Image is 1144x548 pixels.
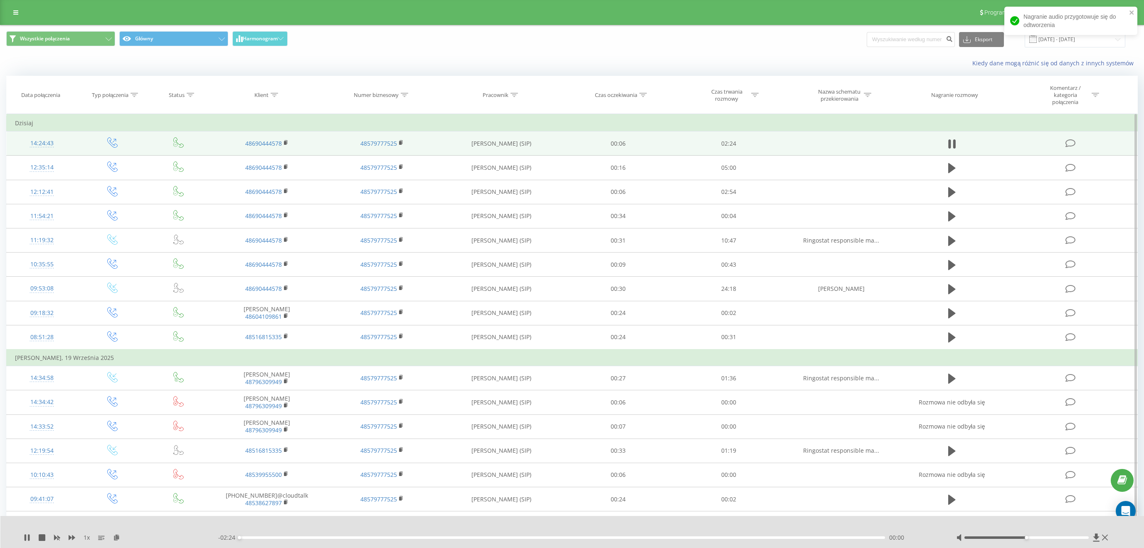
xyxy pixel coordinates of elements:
[439,156,563,180] td: [PERSON_NAME] (SIP)
[439,463,563,487] td: [PERSON_NAME] (SIP)
[984,9,1028,16] span: Program poleceń
[673,131,784,156] td: 02:24
[210,301,324,325] td: [PERSON_NAME]
[15,232,69,248] div: 11:19:32
[673,180,784,204] td: 02:54
[232,31,288,46] button: Harmonogram
[360,333,397,341] a: 48579777525
[439,487,563,511] td: [PERSON_NAME] (SIP)
[563,228,673,253] td: 00:31
[6,31,115,46] button: Wszystkie połączenia
[245,402,282,410] a: 48796309949
[360,236,397,244] a: 48579777525
[673,463,784,487] td: 00:00
[245,188,282,196] a: 48690444578
[238,536,241,539] div: Accessibility label
[1025,536,1028,539] div: Accessibility label
[919,422,985,430] span: Rozmowa nie odbyła się
[15,184,69,200] div: 12:12:41
[15,329,69,345] div: 08:51:28
[972,59,1138,67] a: Kiedy dane mogą różnić się od danych z innych systemów
[119,31,228,46] button: Główny
[360,309,397,317] a: 48579777525
[15,135,69,151] div: 14:24:43
[563,253,673,277] td: 00:09
[15,370,69,386] div: 14:34:58
[439,253,563,277] td: [PERSON_NAME] (SIP)
[673,390,784,414] td: 00:00
[563,487,673,511] td: 00:24
[439,277,563,301] td: [PERSON_NAME] (SIP)
[673,253,784,277] td: 00:43
[218,533,239,542] span: - 02:24
[439,366,563,390] td: [PERSON_NAME] (SIP)
[21,92,60,99] div: Data połączenia
[673,511,784,536] td: 00:04
[563,204,673,228] td: 00:34
[15,515,69,531] div: 09:37:10
[245,471,282,479] a: 48539955500
[483,92,508,99] div: Pracownik
[563,463,673,487] td: 00:06
[360,495,397,503] a: 48579777525
[919,398,985,406] span: Rozmowa nie odbyła się
[245,499,282,507] a: 48538627897
[439,131,563,156] td: [PERSON_NAME] (SIP)
[563,414,673,439] td: 00:07
[563,156,673,180] td: 00:16
[245,312,282,320] a: 48604109861
[360,285,397,293] a: 48579777525
[1116,501,1136,521] div: Open Intercom Messenger
[169,92,185,99] div: Status
[439,325,563,350] td: [PERSON_NAME] (SIP)
[563,511,673,536] td: 00:33
[1041,84,1090,106] div: Komentarz / kategoria połączenia
[84,533,90,542] span: 1 x
[673,325,784,350] td: 00:31
[673,228,784,253] td: 10:47
[931,92,978,99] div: Nagranie rozmowy
[803,374,879,382] span: Ringostat responsible ma...
[15,305,69,321] div: 09:18:32
[889,533,904,542] span: 00:00
[673,366,784,390] td: 01:36
[673,414,784,439] td: 00:00
[673,277,784,301] td: 24:18
[563,366,673,390] td: 00:27
[595,92,637,99] div: Czas oczekiwania
[439,439,563,463] td: [PERSON_NAME] (SIP)
[563,131,673,156] td: 00:06
[673,156,784,180] td: 05:00
[959,32,1004,47] button: Eksport
[245,446,282,454] a: 48516815335
[15,419,69,435] div: 14:33:52
[15,467,69,483] div: 10:10:43
[210,487,324,511] td: [PHONE_NUMBER]@cloudtalk
[15,394,69,410] div: 14:34:42
[673,301,784,325] td: 00:02
[7,350,1138,366] td: [PERSON_NAME], 19 Września 2025
[439,414,563,439] td: [PERSON_NAME] (SIP)
[784,277,899,301] td: [PERSON_NAME]
[803,446,879,454] span: Ringostat responsible ma...
[360,422,397,430] a: 48579777525
[360,446,397,454] a: 48579777525
[245,378,282,386] a: 48796309949
[360,260,397,268] a: 48579777525
[919,471,985,479] span: Rozmowa nie odbyła się
[7,115,1138,131] td: Dzisiaj
[563,439,673,463] td: 00:33
[673,204,784,228] td: 00:04
[360,188,397,196] a: 48579777525
[92,92,128,99] div: Typ połączenia
[15,443,69,459] div: 12:19:54
[360,139,397,147] a: 48579777525
[360,471,397,479] a: 48579777525
[245,236,282,244] a: 48690444578
[673,487,784,511] td: 00:02
[245,139,282,147] a: 48690444578
[563,301,673,325] td: 00:24
[705,88,749,102] div: Czas trwania rozmowy
[439,301,563,325] td: [PERSON_NAME] (SIP)
[817,88,862,102] div: Nazwa schematu przekierowania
